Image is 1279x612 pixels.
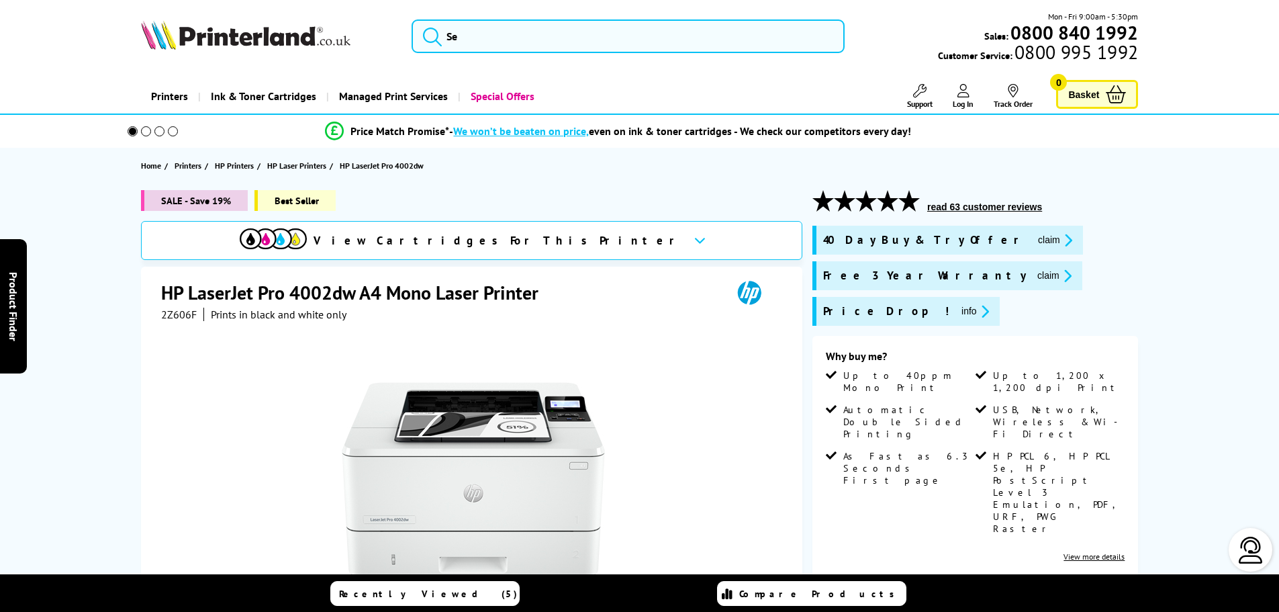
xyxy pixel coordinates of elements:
a: 0800 840 1992 [1008,26,1138,39]
i: Prints in black and white only [211,308,346,321]
button: read 63 customer reviews [923,201,1046,213]
a: Log In [953,84,974,109]
span: Mon - Fri 9:00am - 5:30pm [1048,10,1138,23]
li: modal_Promise [109,120,1128,143]
a: Printerland Logo [141,20,395,52]
a: HP Printers [215,159,257,173]
a: Track Order [994,84,1033,109]
span: 0 [1050,74,1067,91]
span: Support [907,99,933,109]
img: HP LaserJet Pro 4002dw [342,348,605,611]
img: HP [718,280,780,305]
span: Best Seller [254,190,336,211]
img: Printerland Logo [141,20,350,50]
a: Managed Print Services [326,79,458,114]
a: Basket 0 [1056,80,1138,109]
span: Printers [175,159,201,173]
a: Ink & Toner Cartridges [198,79,326,114]
span: Log In [953,99,974,109]
span: Basket [1068,85,1099,103]
span: Up to 40ppm Mono Print [843,369,972,394]
a: Compare Products [717,581,906,606]
a: Recently Viewed (5) [330,581,520,606]
span: Customer Service: [938,46,1138,62]
span: Compare Products [739,588,902,600]
span: Recently Viewed (5) [339,588,518,600]
img: View Cartridges [240,228,307,249]
span: As Fast as 6.3 Seconds First page [843,450,972,486]
a: View more details [1063,552,1125,562]
span: Price Match Promise* [350,124,449,138]
h1: HP LaserJet Pro 4002dw A4 Mono Laser Printer [161,280,552,305]
a: Support [907,84,933,109]
b: 0800 840 1992 [1010,20,1138,45]
button: promo-description [1034,232,1076,248]
a: HP LaserJet Pro 4002dw [340,159,427,173]
a: Printers [141,79,198,114]
a: Home [141,159,164,173]
a: Printers [175,159,205,173]
button: promo-description [1033,268,1076,283]
button: promo-description [957,304,993,319]
span: 2Z606F [161,308,197,321]
span: 0800 995 1992 [1012,46,1138,58]
span: Ink & Toner Cartridges [211,79,316,114]
span: Automatic Double Sided Printing [843,404,972,440]
span: HP LaserJet Pro 4002dw [340,159,424,173]
span: Home [141,159,161,173]
span: Product Finder [7,271,20,341]
span: Sales: [984,30,1008,42]
span: Price Drop! [823,304,951,319]
span: USB, Network, Wireless & Wi-Fi Direct [993,404,1122,440]
span: HP Laser Printers [267,159,326,173]
span: HP PCL 6, HP PCL 5e, HP PostScript Level 3 Emulation, PDF, URF, PWG Raster [993,450,1122,535]
div: Why buy me? [826,349,1125,369]
span: Free 3 Year Warranty [823,268,1027,283]
span: 40 Day Buy & Try Offer [823,232,1027,248]
input: Se [412,19,845,53]
a: HP Laser Printers [267,159,330,173]
img: user-headset-light.svg [1237,537,1264,564]
a: Special Offers [458,79,544,114]
span: HP Printers [215,159,254,173]
span: Up to 1,200 x 1,200 dpi Print [993,369,1122,394]
span: SALE - Save 19% [141,190,248,211]
div: - even on ink & toner cartridges - We check our competitors every day! [449,124,911,138]
span: View Cartridges For This Printer [314,233,683,248]
span: We won’t be beaten on price, [453,124,589,138]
